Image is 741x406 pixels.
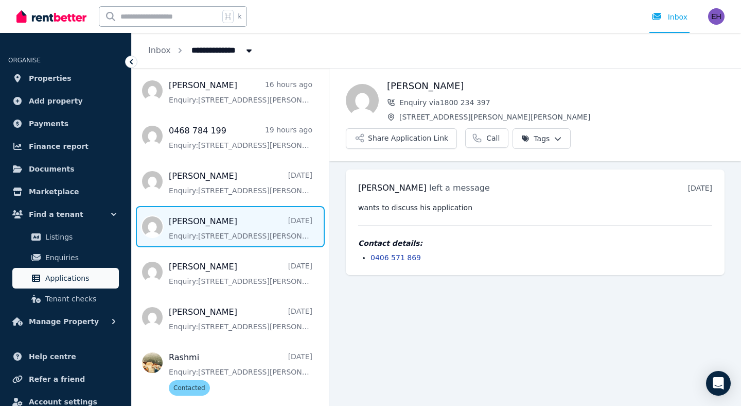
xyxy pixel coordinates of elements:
[45,231,115,243] span: Listings
[8,346,123,367] a: Help centre
[8,369,123,390] a: Refer a friend
[708,8,725,25] img: Ed Harris
[651,12,687,22] div: Inbox
[346,128,457,149] button: Share Application Link
[169,261,312,286] a: [PERSON_NAME][DATE]Enquiry:[STREET_ADDRESS][PERSON_NAME][PERSON_NAME].
[8,204,123,225] button: Find a tenant
[29,185,79,198] span: Marketplace
[16,9,86,24] img: RentBetter
[29,208,83,221] span: Find a tenant
[45,293,115,305] span: Tenant checks
[8,113,123,134] a: Payments
[8,68,123,89] a: Properties
[399,97,725,108] span: Enquiry via 1800 234 397
[169,125,312,150] a: 0468 784 19919 hours agoEnquiry:[STREET_ADDRESS][PERSON_NAME][PERSON_NAME].
[132,66,329,406] nav: Message list
[12,268,119,289] a: Applications
[399,112,725,122] span: [STREET_ADDRESS][PERSON_NAME][PERSON_NAME]
[169,215,312,241] a: [PERSON_NAME][DATE]Enquiry:[STREET_ADDRESS][PERSON_NAME][PERSON_NAME].
[169,351,312,396] a: Rashmi[DATE]Enquiry:[STREET_ADDRESS][PERSON_NAME][PERSON_NAME].Contacted
[29,95,83,107] span: Add property
[45,251,115,264] span: Enquiries
[12,289,119,309] a: Tenant checks
[8,57,41,64] span: ORGANISE
[148,45,171,55] a: Inbox
[465,128,508,148] a: Call
[387,79,725,93] h1: [PERSON_NAME]
[132,33,271,68] nav: Breadcrumb
[513,128,571,149] button: Tags
[688,184,712,192] time: [DATE]
[706,371,731,396] div: Open Intercom Messenger
[29,117,68,130] span: Payments
[29,72,72,84] span: Properties
[346,84,379,117] img: John
[8,181,123,202] a: Marketplace
[8,159,123,179] a: Documents
[29,350,76,363] span: Help centre
[12,247,119,268] a: Enquiries
[29,315,99,328] span: Manage Property
[370,253,421,262] a: 0406 571 869
[29,373,85,385] span: Refer a friend
[45,272,115,284] span: Applications
[12,227,119,247] a: Listings
[358,183,427,193] span: [PERSON_NAME]
[29,163,75,175] span: Documents
[486,133,500,143] span: Call
[358,202,712,213] pre: wants to discuss his application
[8,311,123,332] button: Manage Property
[521,133,550,144] span: Tags
[8,91,123,111] a: Add property
[358,238,712,248] h4: Contact details:
[169,306,312,332] a: [PERSON_NAME][DATE]Enquiry:[STREET_ADDRESS][PERSON_NAME][PERSON_NAME].
[169,170,312,196] a: [PERSON_NAME][DATE]Enquiry:[STREET_ADDRESS][PERSON_NAME][PERSON_NAME].
[429,183,490,193] span: left a message
[169,79,312,105] a: [PERSON_NAME]16 hours agoEnquiry:[STREET_ADDRESS][PERSON_NAME][PERSON_NAME].
[238,12,241,21] span: k
[29,140,89,153] span: Finance report
[8,136,123,157] a: Finance report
